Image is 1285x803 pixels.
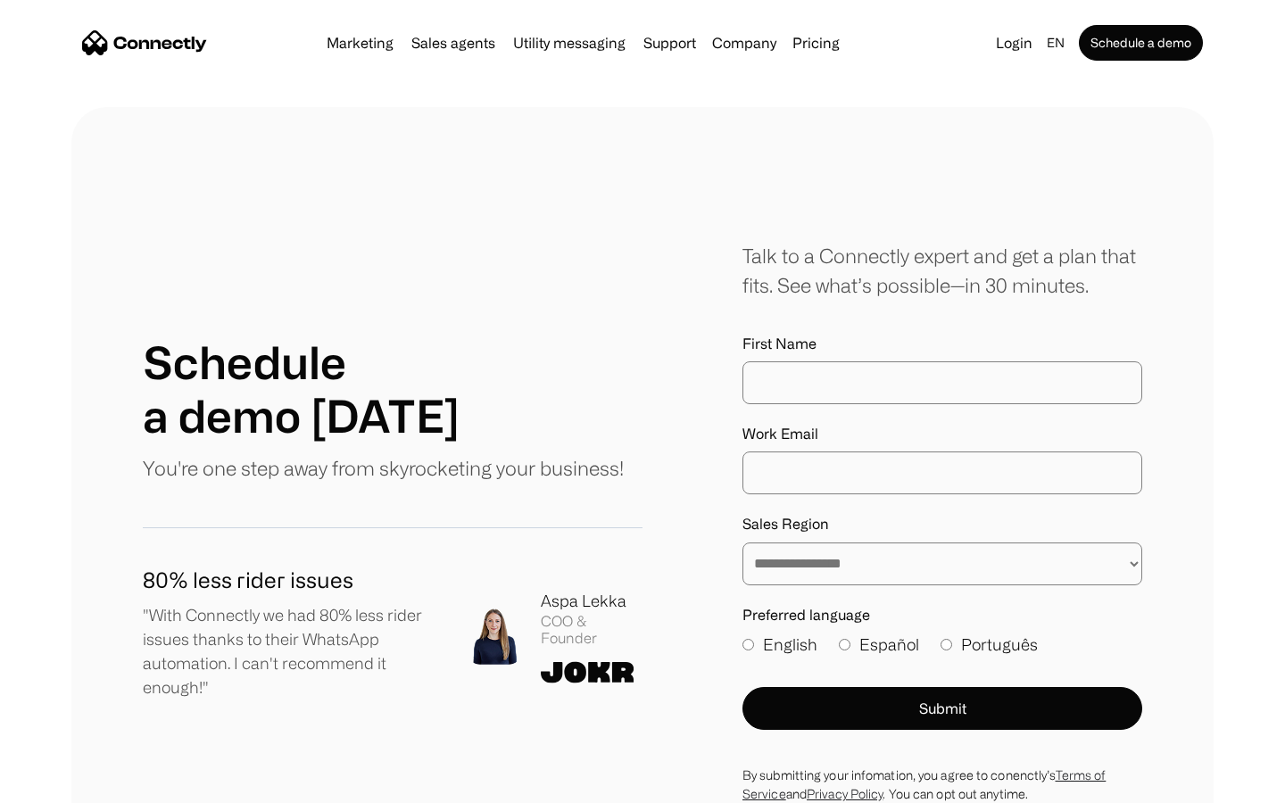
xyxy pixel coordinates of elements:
a: Privacy Policy [807,787,883,800]
input: Español [839,639,850,650]
label: Work Email [742,426,1142,443]
a: Utility messaging [506,36,633,50]
a: Support [636,36,703,50]
label: Preferred language [742,607,1142,624]
a: Terms of Service [742,768,1106,800]
label: English [742,633,817,657]
h1: 80% less rider issues [143,564,437,596]
button: Submit [742,687,1142,730]
div: en [1047,30,1065,55]
a: Marketing [319,36,401,50]
p: "With Connectly we had 80% less rider issues thanks to their WhatsApp automation. I can't recomme... [143,603,437,700]
input: English [742,639,754,650]
div: Company [712,30,776,55]
div: Aspa Lekka [541,589,642,613]
div: COO & Founder [541,613,642,647]
label: Español [839,633,919,657]
p: You're one step away from skyrocketing your business! [143,453,624,483]
label: First Name [742,335,1142,352]
a: Sales agents [404,36,502,50]
aside: Language selected: English [18,770,107,797]
ul: Language list [36,772,107,797]
div: Company [707,30,782,55]
label: Português [941,633,1038,657]
input: Português [941,639,952,650]
a: home [82,29,207,56]
a: Schedule a demo [1079,25,1203,61]
a: Pricing [785,36,847,50]
div: Talk to a Connectly expert and get a plan that fits. See what’s possible—in 30 minutes. [742,241,1142,300]
a: Login [989,30,1040,55]
label: Sales Region [742,516,1142,533]
h1: Schedule a demo [DATE] [143,335,460,443]
div: en [1040,30,1075,55]
div: By submitting your infomation, you agree to conenctly’s and . You can opt out anytime. [742,766,1142,803]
